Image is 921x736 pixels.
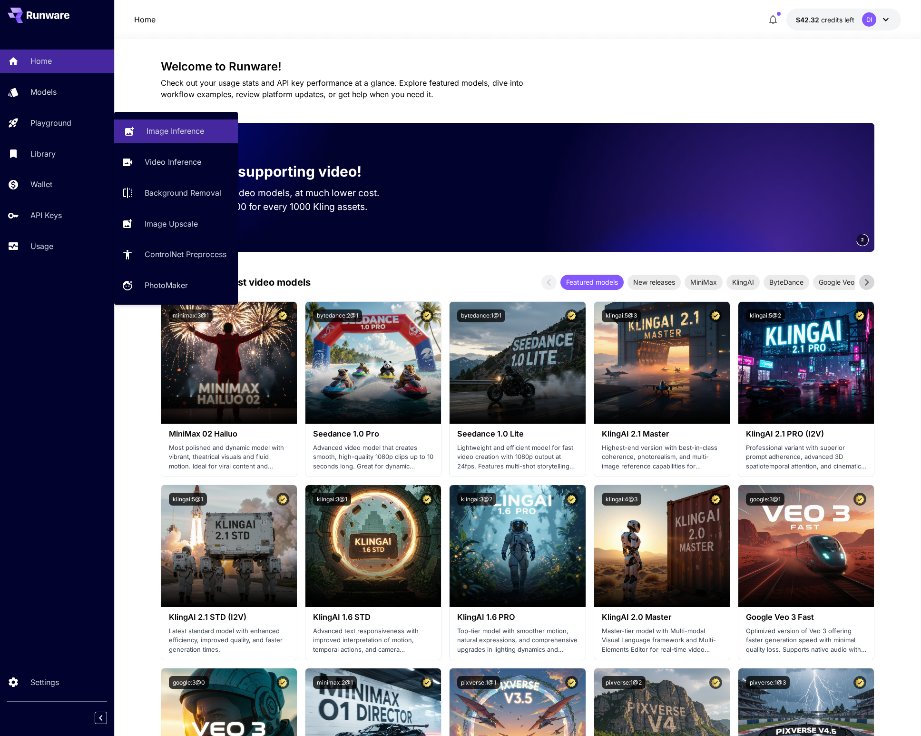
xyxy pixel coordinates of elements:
[30,209,62,221] p: API Keys
[764,277,809,287] span: ByteDance
[169,613,289,622] h3: KlingAI 2.1 STD (I2V)
[565,493,578,506] button: Certified Model – Vetted for best performance and includes a commercial license.
[457,676,500,689] button: pixverse:1@1
[738,485,874,607] img: alt
[565,309,578,322] button: Certified Model – Vetted for best performance and includes a commercial license.
[450,302,585,424] img: alt
[305,302,441,424] img: alt
[30,117,71,129] p: Playground
[565,676,578,689] button: Certified Model – Vetted for best performance and includes a commercial license.
[746,627,866,655] p: Optimized version of Veo 3 offering faster generation speed with minimal quality loss. Supports n...
[145,156,201,168] p: Video Inference
[594,302,730,424] img: alt
[602,443,722,471] p: Highest-end version with best-in-class coherence, photorealism, and multi-image reference capabil...
[114,119,238,143] a: Image Inference
[134,14,156,25] p: Home
[726,277,760,287] span: KlingAI
[313,429,433,438] h3: Seedance 1.0 Pro
[746,309,785,322] button: klingai:5@2
[796,16,821,24] span: $42.32
[746,676,790,689] button: pixverse:1@3
[709,309,722,322] button: Certified Model – Vetted for best performance and includes a commercial license.
[796,15,854,25] div: $42.32226
[313,443,433,471] p: Advanced video model that creates smooth, high-quality 1080p clips up to 10 seconds long. Great f...
[560,277,624,287] span: Featured models
[276,493,289,506] button: Certified Model – Vetted for best performance and includes a commercial license.
[313,309,362,322] button: bytedance:2@1
[147,125,204,137] p: Image Inference
[161,78,523,99] span: Check out your usage stats and API key performance at a glance. Explore featured models, dive int...
[30,179,52,190] p: Wallet
[276,309,289,322] button: Certified Model – Vetted for best performance and includes a commercial license.
[602,429,722,438] h3: KlingAI 2.1 Master
[457,627,578,655] p: Top-tier model with smoother motion, natural expressions, and comprehensive upgrades in lighting ...
[169,443,289,471] p: Most polished and dynamic model with vibrant, theatrical visuals and fluid motion. Ideal for vira...
[457,309,505,322] button: bytedance:1@1
[30,86,57,98] p: Models
[161,485,297,607] img: alt
[421,309,433,322] button: Certified Model – Vetted for best performance and includes a commercial license.
[169,429,289,438] h3: MiniMax 02 Hailuo
[161,302,297,424] img: alt
[30,676,59,688] p: Settings
[861,236,864,243] span: 2
[709,493,722,506] button: Certified Model – Vetted for best performance and includes a commercial license.
[853,309,866,322] button: Certified Model – Vetted for best performance and includes a commercial license.
[450,485,585,607] img: alt
[114,212,238,235] a: Image Upscale
[102,709,114,726] div: Collapse sidebar
[457,613,578,622] h3: KlingAI 1.6 PRO
[203,161,362,182] p: Now supporting video!
[114,274,238,297] a: PhotoMaker
[176,200,398,214] p: Save up to $500 for every 1000 Kling assets.
[169,309,213,322] button: minimax:3@1
[746,429,866,438] h3: KlingAI 2.1 PRO (I2V)
[305,485,441,607] img: alt
[602,613,722,622] h3: KlingAI 2.0 Master
[313,627,433,655] p: Advanced text responsiveness with improved interpretation of motion, temporal actions, and camera...
[176,186,398,200] p: Run the best video models, at much lower cost.
[457,429,578,438] h3: Seedance 1.0 Lite
[853,676,866,689] button: Certified Model – Vetted for best performance and includes a commercial license.
[313,613,433,622] h3: KlingAI 1.6 STD
[169,676,209,689] button: google:3@0
[853,493,866,506] button: Certified Model – Vetted for best performance and includes a commercial license.
[457,443,578,471] p: Lightweight and efficient model for fast video creation with 1080p output at 24fps. Features mult...
[813,277,860,287] span: Google Veo
[746,493,784,506] button: google:3@1
[746,613,866,622] h3: Google Veo 3 Fast
[627,277,681,287] span: New releases
[786,9,901,30] button: $42.32226
[134,14,156,25] nav: breadcrumb
[602,493,641,506] button: klingai:4@3
[30,148,56,159] p: Library
[145,218,198,229] p: Image Upscale
[95,712,107,724] button: Collapse sidebar
[114,243,238,266] a: ControlNet Preprocess
[114,181,238,205] a: Background Removal
[276,676,289,689] button: Certified Model – Vetted for best performance and includes a commercial license.
[169,493,207,506] button: klingai:5@1
[421,676,433,689] button: Certified Model – Vetted for best performance and includes a commercial license.
[145,187,221,199] p: Background Removal
[685,277,723,287] span: MiniMax
[145,279,188,291] p: PhotoMaker
[457,493,496,506] button: klingai:3@2
[313,493,351,506] button: klingai:3@1
[161,60,874,73] h3: Welcome to Runware!
[602,309,641,322] button: klingai:5@3
[421,493,433,506] button: Certified Model – Vetted for best performance and includes a commercial license.
[602,676,646,689] button: pixverse:1@2
[114,150,238,174] a: Video Inference
[602,627,722,655] p: Master-tier model with Multi-modal Visual Language framework and Multi-Elements Editor for real-t...
[738,302,874,424] img: alt
[821,16,854,24] span: credits left
[145,249,226,260] p: ControlNet Preprocess
[30,55,52,67] p: Home
[30,240,53,252] p: Usage
[169,627,289,655] p: Latest standard model with enhanced efficiency, improved quality, and faster generation times.
[746,443,866,471] p: Professional variant with superior prompt adherence, advanced 3D spatiotemporal attention, and ci...
[594,485,730,607] img: alt
[313,676,357,689] button: minimax:2@1
[709,676,722,689] button: Certified Model – Vetted for best performance and includes a commercial license.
